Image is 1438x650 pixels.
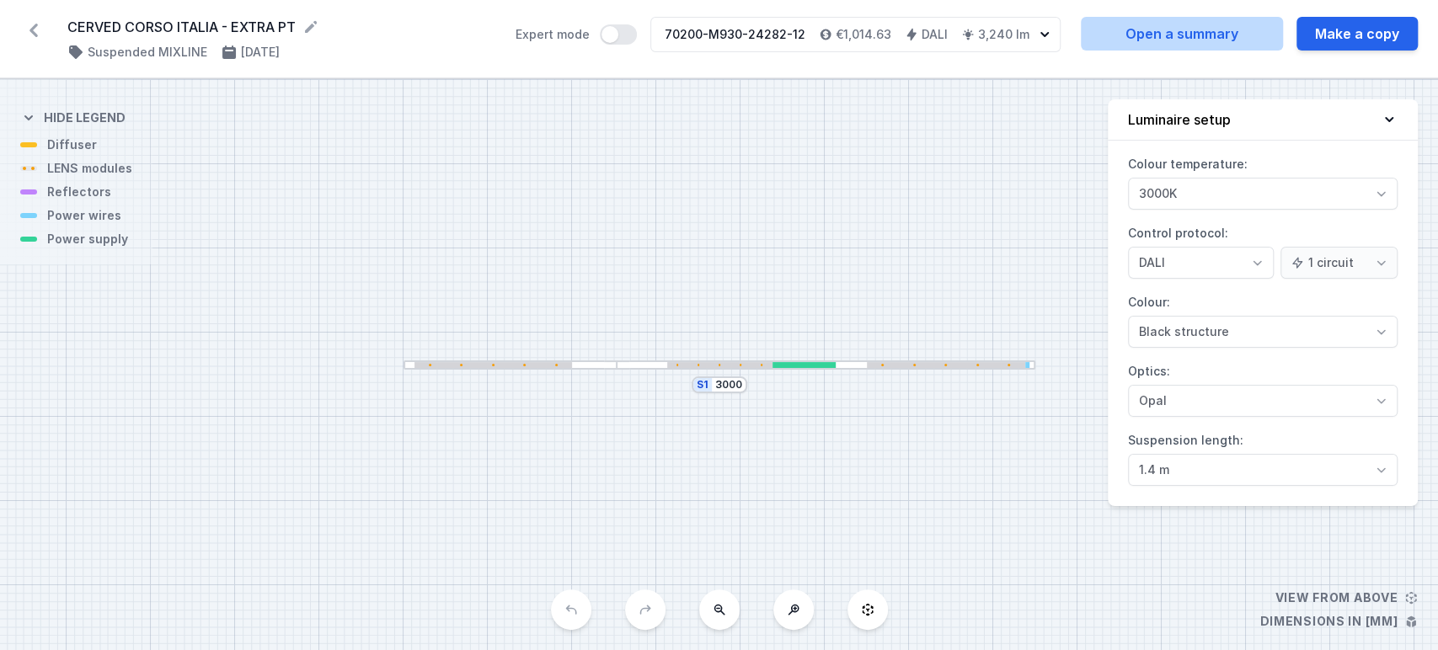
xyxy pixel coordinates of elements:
[665,26,805,43] div: 70200-M930-24282-12
[1128,385,1398,417] select: Optics:
[67,17,495,37] form: CERVED CORSO ITALIA - EXTRA PT
[1128,220,1398,279] label: Control protocol:
[836,26,891,43] h4: €1,014.63
[1128,289,1398,348] label: Colour:
[650,17,1061,52] button: 70200-M930-24282-12€1,014.63DALI3,240 lm
[1296,17,1418,51] button: Make a copy
[1128,151,1398,210] label: Colour temperature:
[1280,247,1398,279] select: Control protocol:
[241,44,280,61] h4: [DATE]
[1128,316,1398,348] select: Colour:
[1108,99,1418,141] button: Luminaire setup
[44,109,126,126] h4: Hide legend
[1128,247,1274,279] select: Control protocol:
[922,26,948,43] h4: DALI
[20,96,126,136] button: Hide legend
[715,378,742,392] input: Dimension [mm]
[1128,427,1398,486] label: Suspension length:
[1128,358,1398,417] label: Optics:
[1128,454,1398,486] select: Suspension length:
[1081,17,1283,51] a: Open a summary
[516,24,637,45] label: Expert mode
[302,19,319,35] button: Rename project
[88,44,207,61] h4: Suspended MIXLINE
[1128,178,1398,210] select: Colour temperature:
[600,24,637,45] button: Expert mode
[1128,109,1231,130] h4: Luminaire setup
[978,26,1029,43] h4: 3,240 lm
